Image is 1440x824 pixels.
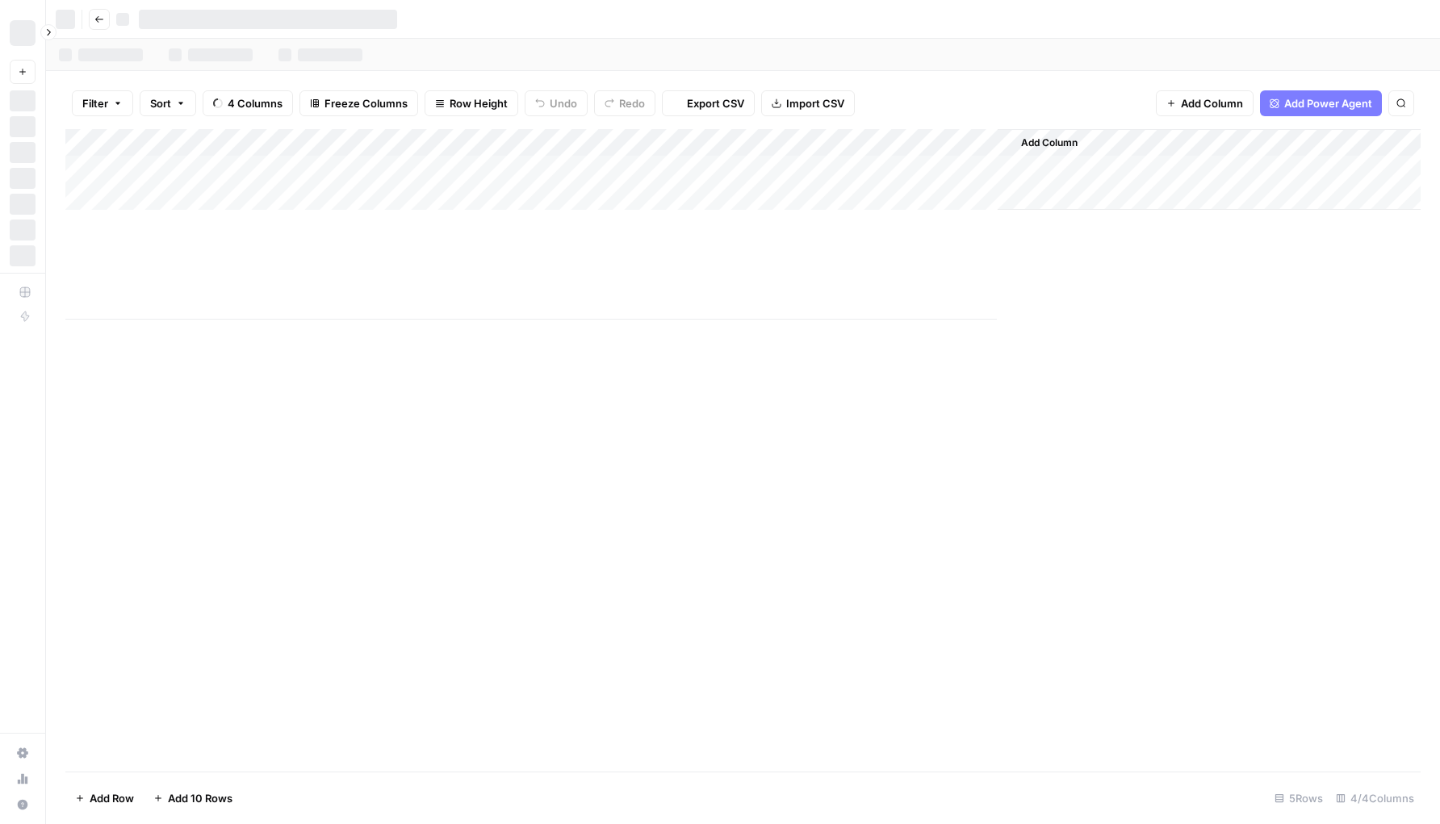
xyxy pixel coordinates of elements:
[168,790,232,806] span: Add 10 Rows
[594,90,655,116] button: Redo
[786,95,844,111] span: Import CSV
[10,766,36,792] a: Usage
[425,90,518,116] button: Row Height
[228,95,283,111] span: 4 Columns
[1329,785,1421,811] div: 4/4 Columns
[90,790,134,806] span: Add Row
[1260,90,1382,116] button: Add Power Agent
[1268,785,1329,811] div: 5 Rows
[140,90,196,116] button: Sort
[1000,132,1084,153] button: Add Column
[72,90,133,116] button: Filter
[203,90,293,116] button: 4 Columns
[82,95,108,111] span: Filter
[1021,136,1078,150] span: Add Column
[550,95,577,111] span: Undo
[10,792,36,818] button: Help + Support
[687,95,744,111] span: Export CSV
[144,785,242,811] button: Add 10 Rows
[1156,90,1254,116] button: Add Column
[65,785,144,811] button: Add Row
[619,95,645,111] span: Redo
[525,90,588,116] button: Undo
[324,95,408,111] span: Freeze Columns
[662,90,755,116] button: Export CSV
[10,740,36,766] a: Settings
[150,95,171,111] span: Sort
[1284,95,1372,111] span: Add Power Agent
[761,90,855,116] button: Import CSV
[450,95,508,111] span: Row Height
[299,90,418,116] button: Freeze Columns
[1181,95,1243,111] span: Add Column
